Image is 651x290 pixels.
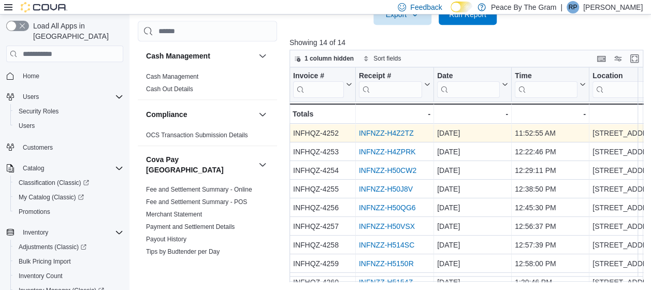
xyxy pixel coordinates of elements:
a: INFNZZ-H514SC [359,241,414,249]
a: Promotions [15,206,54,218]
div: Rob Pranger [567,1,579,13]
button: Invoice # [293,71,352,98]
div: Date [437,71,500,98]
span: Home [23,72,39,80]
div: 12:38:50 PM [515,183,586,195]
a: My Catalog (Classic) [10,190,127,205]
div: [DATE] [437,257,508,270]
span: Tips by Budtender per Day [146,248,220,256]
div: 12:56:37 PM [515,220,586,233]
button: Compliance [146,109,254,120]
div: INFHQZ-4256 [293,201,352,214]
span: Inventory [23,228,48,237]
button: 1 column hidden [290,52,358,65]
span: Payment and Settlement Details [146,223,235,231]
p: Showing 14 of 14 [290,37,647,48]
button: Users [10,119,127,133]
div: INFHQZ-4254 [293,164,352,177]
div: Time [515,71,577,81]
span: Users [23,93,39,101]
div: INFHQZ-4252 [293,127,352,139]
span: Home [19,69,123,82]
button: Customers [2,139,127,154]
span: 1 column hidden [305,54,354,63]
a: My Catalog (Classic) [15,191,88,204]
a: Merchant Statement [146,211,202,218]
button: Home [2,68,127,83]
a: Fee and Settlement Summary - Online [146,186,252,193]
a: INFNZZ-H50QG6 [359,204,416,212]
a: Cash Out Details [146,85,193,93]
a: Payout History [146,236,186,243]
button: Security Roles [10,104,127,119]
div: [DATE] [437,164,508,177]
span: Classification (Classic) [15,177,123,189]
span: Bulk Pricing Import [19,257,71,266]
a: Classification (Classic) [10,176,127,190]
button: Sort fields [359,52,405,65]
a: INFNZZ-H5150R [359,259,414,268]
span: Fee and Settlement Summary - Online [146,185,252,194]
input: Dark Mode [451,2,472,12]
div: 1:20:46 PM [515,276,586,288]
div: Time [515,71,577,98]
a: Classification (Classic) [15,177,93,189]
span: Bulk Pricing Import [15,255,123,268]
h3: Cash Management [146,51,210,61]
span: Customers [23,143,53,152]
span: Customers [19,140,123,153]
button: Inventory [19,226,52,239]
span: Sort fields [373,54,401,63]
h3: Compliance [146,109,187,120]
p: [PERSON_NAME] [583,1,643,13]
button: Enter fullscreen [628,52,641,65]
button: Users [2,90,127,104]
span: Feedback [410,2,442,12]
div: Cash Management [138,70,277,99]
button: Cova Pay [GEOGRAPHIC_DATA] [146,154,254,175]
span: RP [569,1,577,13]
span: Adjustments (Classic) [19,243,86,251]
button: Catalog [2,161,127,176]
a: INFNZZ-H5154Z [359,278,413,286]
span: Cash Management [146,72,198,81]
span: Adjustments (Classic) [15,241,123,253]
button: Export [373,4,431,25]
div: 12:45:30 PM [515,201,586,214]
a: INFNZZ-H50J8V [359,185,413,193]
div: Location [592,71,650,81]
div: Compliance [138,129,277,146]
div: Cova Pay [GEOGRAPHIC_DATA] [138,183,277,274]
span: Inventory Count [15,270,123,282]
div: Totals [293,108,352,120]
a: Tips by Budtender per Day [146,248,220,255]
div: - [515,108,586,120]
a: Customers [19,141,57,154]
div: [DATE] [437,276,508,288]
a: Users [15,120,39,132]
span: Fee and Settlement Summary - POS [146,198,247,206]
img: Cova [21,2,67,12]
span: Dark Mode [451,12,451,13]
div: 12:22:46 PM [515,146,586,158]
button: Inventory [2,225,127,240]
a: INFNZZ-H4Z2TZ [359,129,414,137]
button: Bulk Pricing Import [10,254,127,269]
div: Invoice # [293,71,344,81]
div: [DATE] [437,127,508,139]
div: Receipt # [359,71,422,81]
span: My Catalog (Classic) [19,193,84,201]
button: Receipt # [359,71,430,98]
div: 12:57:39 PM [515,239,586,251]
button: Display options [612,52,624,65]
button: Catalog [19,162,48,175]
span: My Catalog (Classic) [15,191,123,204]
a: INFNZZ-H4ZPRK [359,148,416,156]
span: Catalog [23,164,44,172]
div: [DATE] [437,183,508,195]
span: Merchant Statement [146,210,202,219]
a: Bulk Pricing Import [15,255,75,268]
a: Security Roles [15,105,63,118]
